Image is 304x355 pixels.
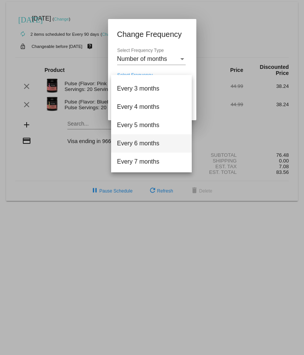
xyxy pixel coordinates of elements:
[117,171,186,189] span: Every 8 months
[117,98,186,116] span: Every 4 months
[117,80,186,98] span: Every 3 months
[117,153,186,171] span: Every 7 months
[117,134,186,153] span: Every 6 months
[117,116,186,134] span: Every 5 months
